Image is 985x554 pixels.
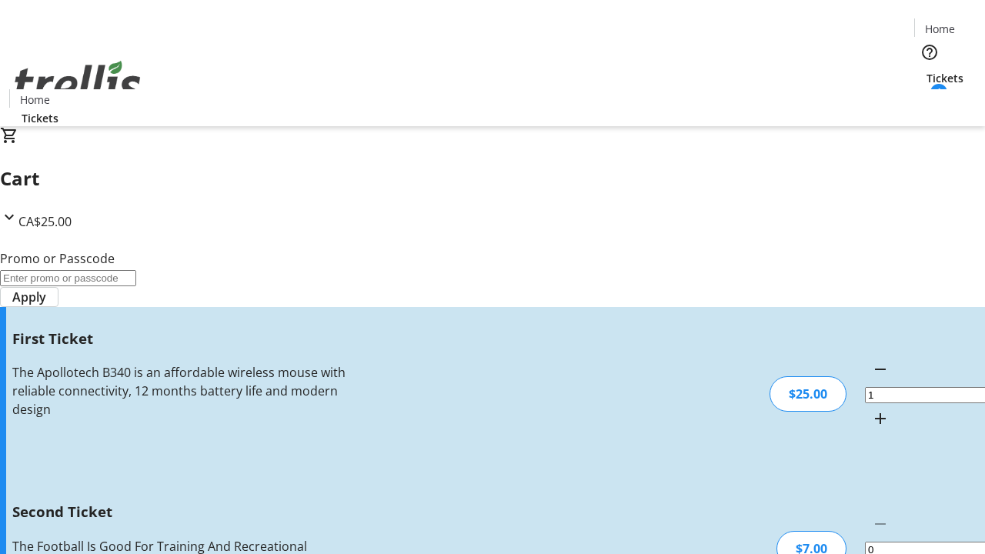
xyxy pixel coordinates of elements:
button: Help [914,37,945,68]
button: Increment by one [865,403,896,434]
a: Home [915,21,964,37]
span: Tickets [927,70,963,86]
img: Orient E2E Organization gAGAplvE66's Logo [9,44,146,121]
button: Decrement by one [865,354,896,385]
div: $25.00 [770,376,846,412]
span: Home [20,92,50,108]
a: Tickets [914,70,976,86]
button: Cart [914,86,945,117]
a: Home [10,92,59,108]
span: Tickets [22,110,58,126]
h3: First Ticket [12,328,349,349]
span: CA$25.00 [18,213,72,230]
a: Tickets [9,110,71,126]
span: Apply [12,288,46,306]
span: Home [925,21,955,37]
h3: Second Ticket [12,501,349,522]
div: The Apollotech B340 is an affordable wireless mouse with reliable connectivity, 12 months battery... [12,363,349,419]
